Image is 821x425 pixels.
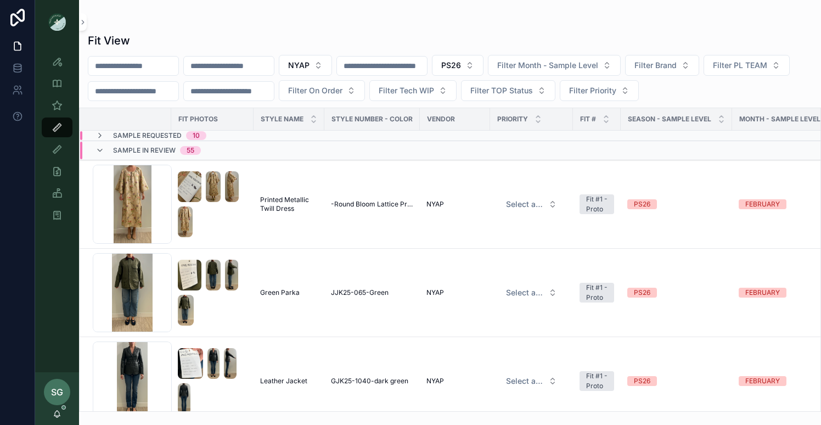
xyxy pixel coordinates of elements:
img: Screenshot-2025-09-16-at-4.33.04-PM.png [178,171,201,202]
span: JJK25-065-Green [331,288,389,297]
a: JJK25-065-Green [331,288,413,297]
img: Screenshot-2025-08-29-at-8.53.05-AM.png [224,348,237,379]
span: NYAP [288,60,310,71]
a: Fit #1 - Proto [580,194,614,214]
span: STYLE NAME [261,115,303,124]
button: Select Button [279,80,365,101]
span: Filter TOP Status [470,85,533,96]
img: Screenshot-2025-09-16-at-4.32.58-PM.png [225,171,239,202]
a: Fit #1 - Proto [580,283,614,303]
img: Screenshot-2025-09-02-at-10.21.49-AM.png [206,260,221,290]
div: Fit #1 - Proto [586,371,608,391]
img: Screenshot-2025-09-16-at-4.32.53-PM.png [178,206,193,237]
button: Select Button [279,55,332,76]
a: PS26 [627,288,726,298]
a: PS26 [627,199,726,209]
span: NYAP [426,288,444,297]
span: Filter PL TEAM [713,60,767,71]
span: Season - Sample Level [628,115,711,124]
img: Screenshot-2025-09-02-at-10.21.55-AM.png [178,260,201,290]
span: Sample Requested [113,131,182,140]
div: Fit #1 - Proto [586,283,608,303]
a: Green Parka [260,288,318,297]
span: Green Parka [260,288,300,297]
button: Select Button [560,80,639,101]
div: PS26 [634,288,650,298]
span: PRIORITY [497,115,528,124]
a: NYAP [426,200,483,209]
div: PS26 [634,376,650,386]
a: Printed Metallic Twill Dress [260,195,318,213]
button: Select Button [497,194,566,214]
div: scrollable content [35,44,79,239]
img: App logo [48,13,66,31]
img: Screenshot-2025-09-02-at-10.21.43-AM.png [178,295,194,326]
span: PS26 [441,60,461,71]
span: GJK25-1040-dark green [331,377,408,385]
button: Select Button [497,371,566,391]
a: PS26 [627,376,726,386]
a: Screenshot-2025-08-29-at-8.52.58-AM.pngScreenshot-2025-08-29-at-8.53.01-AM.pngScreenshot-2025-08-... [178,348,247,414]
a: NYAP [426,288,483,297]
button: Select Button [704,55,790,76]
span: Filter Priority [569,85,616,96]
a: NYAP [426,377,483,385]
button: Select Button [488,55,621,76]
span: NYAP [426,200,444,209]
button: Select Button [625,55,699,76]
span: Fit Photos [178,115,218,124]
span: Select a HP FIT LEVEL [506,287,544,298]
span: Leather Jacket [260,377,307,385]
button: Select Button [369,80,457,101]
a: GJK25-1040-dark green [331,377,413,385]
span: Filter Brand [634,60,677,71]
span: SG [51,385,63,399]
div: FEBRUARY [745,288,780,298]
span: Filter Month - Sample Level [497,60,598,71]
div: FEBRUARY [745,376,780,386]
span: Sample In Review [113,146,176,155]
button: Select Button [497,283,566,303]
img: Screenshot-2025-08-29-at-8.53.01-AM.png [207,348,220,379]
span: Style Number - Color [331,115,413,124]
span: Filter Tech WIP [379,85,434,96]
img: Screenshot-2025-08-29-at-8.53.07-AM.png [178,383,190,414]
a: Leather Jacket [260,377,318,385]
a: Select Button [497,194,566,215]
div: 10 [193,131,200,140]
div: PS26 [634,199,650,209]
span: Filter On Order [288,85,342,96]
a: Select Button [497,282,566,303]
div: FEBRUARY [745,199,780,209]
span: Select a HP FIT LEVEL [506,376,544,387]
img: Screenshot-2025-09-02-at-10.21.46-AM.png [225,260,238,290]
span: Fit # [580,115,596,124]
div: Fit #1 - Proto [586,194,608,214]
span: Vendor [427,115,455,124]
img: Screenshot-2025-09-16-at-4.33.01-PM.png [206,171,221,202]
a: Select Button [497,371,566,392]
img: Screenshot-2025-08-29-at-8.52.58-AM.png [178,348,203,379]
button: Select Button [432,55,483,76]
a: Screenshot-2025-09-02-at-10.21.55-AM.pngScreenshot-2025-09-02-at-10.21.49-AM.pngScreenshot-2025-0... [178,260,247,326]
a: Screenshot-2025-09-16-at-4.33.04-PM.pngScreenshot-2025-09-16-at-4.33.01-PM.pngScreenshot-2025-09-... [178,171,247,237]
a: Fit #1 - Proto [580,371,614,391]
a: -Round Bloom Lattice Print [331,200,413,209]
div: 55 [187,146,194,155]
span: MONTH - SAMPLE LEVEL [739,115,820,124]
button: Select Button [461,80,555,101]
h1: Fit View [88,33,130,48]
span: Select a HP FIT LEVEL [506,199,544,210]
span: NYAP [426,377,444,385]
